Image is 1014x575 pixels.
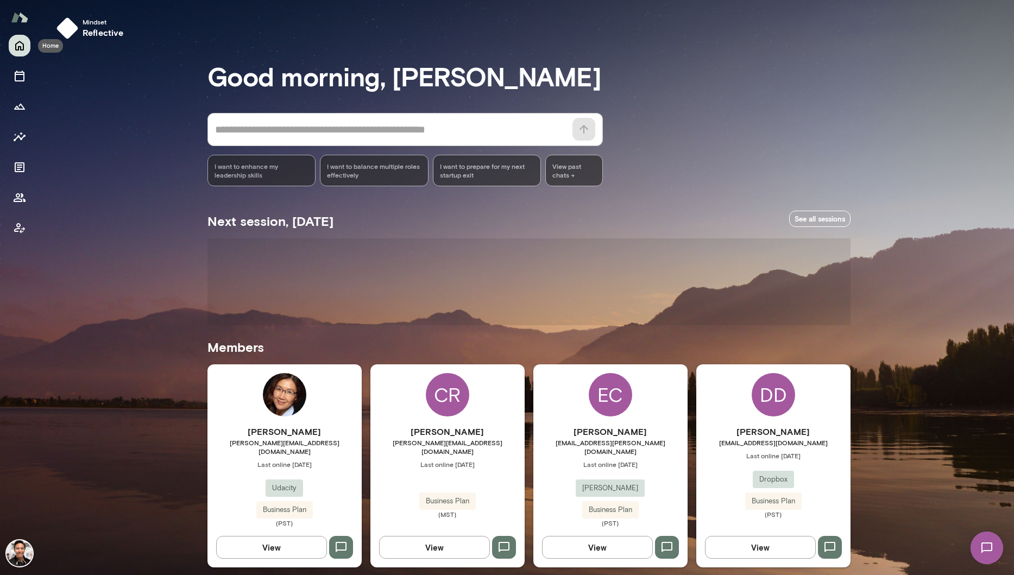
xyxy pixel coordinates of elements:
[433,155,541,186] div: I want to prepare for my next startup exit
[207,460,362,469] span: Last online [DATE]
[752,373,795,416] div: DD
[83,26,124,39] h6: reflective
[38,39,63,53] div: Home
[542,536,653,559] button: View
[589,373,632,416] div: EC
[696,438,851,447] span: [EMAIL_ADDRESS][DOMAIN_NAME]
[426,373,469,416] div: CR
[533,460,688,469] span: Last online [DATE]
[9,65,30,87] button: Sessions
[11,7,28,28] img: Mento
[705,536,816,559] button: View
[207,61,851,91] h3: Good morning, [PERSON_NAME]
[370,460,525,469] span: Last online [DATE]
[207,425,362,438] h6: [PERSON_NAME]
[533,425,688,438] h6: [PERSON_NAME]
[419,496,476,507] span: Business Plan
[56,17,78,39] img: mindset
[207,438,362,456] span: [PERSON_NAME][EMAIL_ADDRESS][DOMAIN_NAME]
[216,536,327,559] button: View
[533,519,688,527] span: (PST)
[545,155,602,186] span: View past chats ->
[256,504,313,515] span: Business Plan
[533,438,688,456] span: [EMAIL_ADDRESS][PERSON_NAME][DOMAIN_NAME]
[696,425,851,438] h6: [PERSON_NAME]
[440,162,534,179] span: I want to prepare for my next startup exit
[83,17,124,26] span: Mindset
[9,217,30,239] button: Client app
[263,373,306,416] img: Vicky Xiao
[9,96,30,117] button: Growth Plan
[266,483,303,494] span: Udacity
[745,496,802,507] span: Business Plan
[52,13,133,43] button: Mindsetreflective
[753,474,794,485] span: Dropbox
[9,156,30,178] button: Documents
[215,162,309,179] span: I want to enhance my leadership skills
[576,483,645,494] span: [PERSON_NAME]
[207,155,316,186] div: I want to enhance my leadership skills
[696,451,851,460] span: Last online [DATE]
[327,162,421,179] span: I want to balance multiple roles effectively
[7,540,33,566] img: Albert Villarde
[9,35,30,56] button: Home
[370,425,525,438] h6: [PERSON_NAME]
[379,536,490,559] button: View
[207,212,333,230] h5: Next session, [DATE]
[9,126,30,148] button: Insights
[696,510,851,519] span: (PST)
[582,504,639,515] span: Business Plan
[9,187,30,208] button: Members
[207,338,851,356] h5: Members
[789,211,851,228] a: See all sessions
[370,510,525,519] span: (MST)
[207,519,362,527] span: (PST)
[370,438,525,456] span: [PERSON_NAME][EMAIL_ADDRESS][DOMAIN_NAME]
[320,155,429,186] div: I want to balance multiple roles effectively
